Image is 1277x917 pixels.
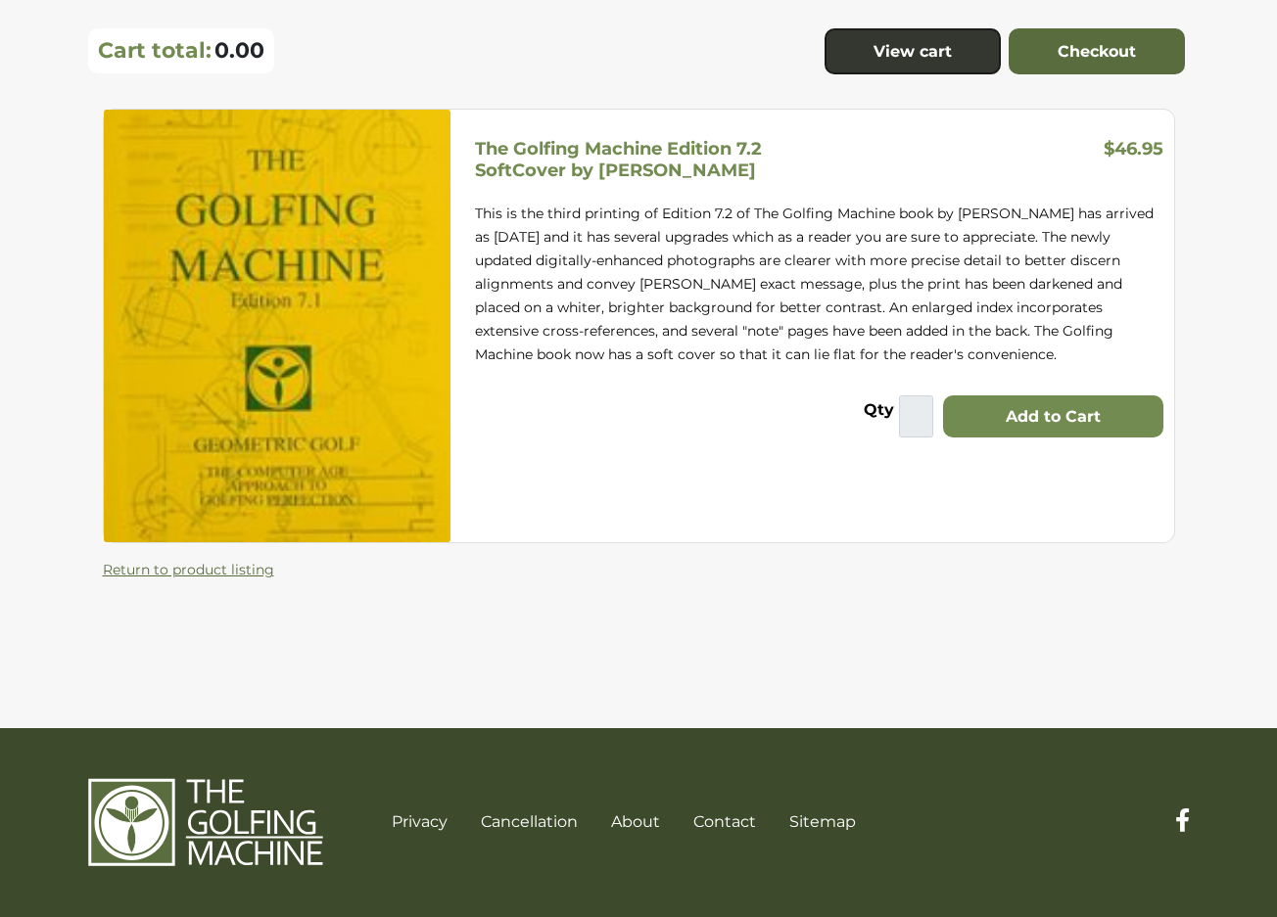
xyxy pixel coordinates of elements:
[825,28,1001,75] a: View cart
[864,397,894,428] label: Qty
[103,561,274,578] a: Return to product listing
[789,812,856,831] a: Sitemap
[392,812,448,831] a: Privacy
[1009,28,1185,75] a: Checkout
[481,812,578,831] a: Cancellation
[98,37,212,64] p: Cart total:
[104,110,450,542] img: The Golfing Machine Edition 7.2 SoftCover by Homer Kelley
[475,138,762,181] h5: The Golfing Machine Edition 7.2 SoftCover by [PERSON_NAME]
[1104,139,1163,166] h3: $46.95
[214,37,264,64] span: 0.00
[611,812,660,831] a: About
[943,395,1163,438] button: Add to Cart
[88,777,323,867] img: The Golfing Machine
[475,202,1164,366] p: This is the third printing of Edition 7.2 of The Golfing Machine book by [PERSON_NAME] has arrive...
[693,812,756,831] a: Contact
